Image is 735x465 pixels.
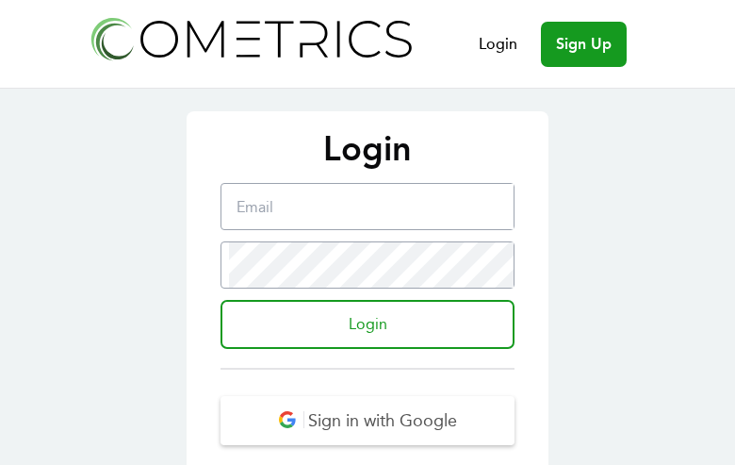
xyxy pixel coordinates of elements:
p: Login [205,130,530,168]
a: Login [479,33,517,56]
input: Login [220,300,514,349]
a: Sign Up [541,22,627,67]
input: Email [229,184,514,229]
button: Sign in with Google [220,396,514,445]
img: Cometrics logo [86,11,416,65]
